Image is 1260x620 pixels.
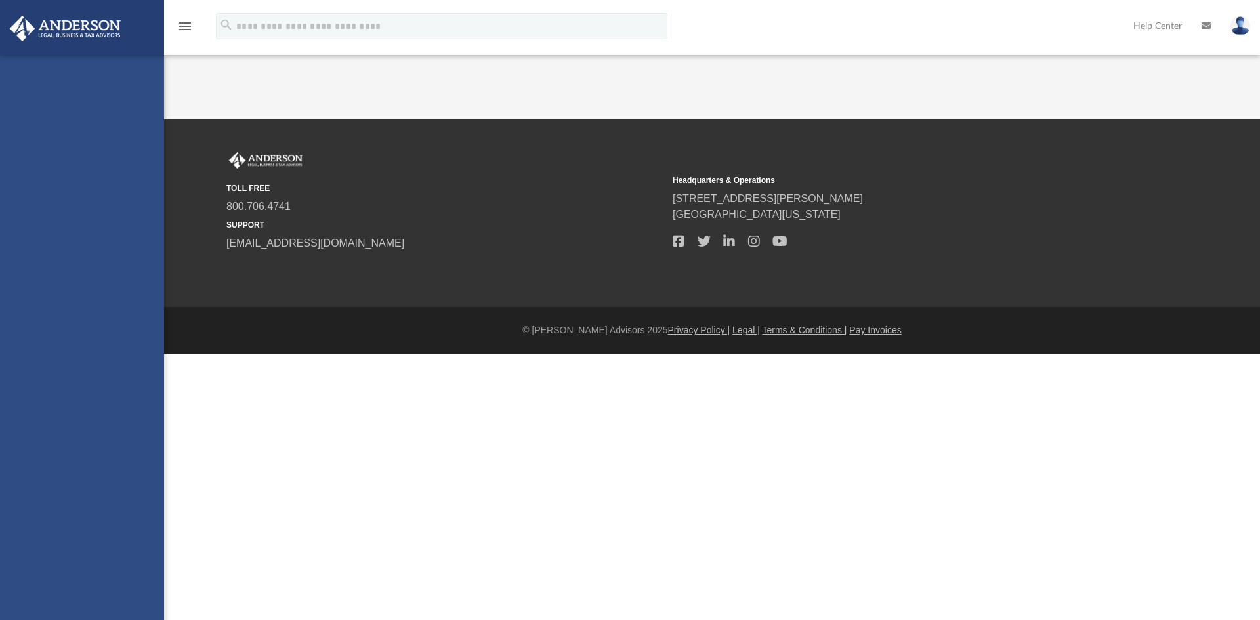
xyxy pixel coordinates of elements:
img: User Pic [1230,16,1250,35]
a: [GEOGRAPHIC_DATA][US_STATE] [673,209,841,220]
div: © [PERSON_NAME] Advisors 2025 [164,323,1260,337]
img: Anderson Advisors Platinum Portal [6,16,125,41]
a: Legal | [732,325,760,335]
a: Pay Invoices [849,325,901,335]
a: 800.706.4741 [226,201,291,212]
img: Anderson Advisors Platinum Portal [226,152,305,169]
a: [STREET_ADDRESS][PERSON_NAME] [673,193,863,204]
a: Terms & Conditions | [763,325,847,335]
a: menu [177,25,193,34]
i: search [219,18,234,32]
small: SUPPORT [226,219,663,231]
i: menu [177,18,193,34]
a: [EMAIL_ADDRESS][DOMAIN_NAME] [226,238,404,249]
a: Privacy Policy | [668,325,730,335]
small: Headquarters & Operations [673,175,1110,186]
small: TOLL FREE [226,182,663,194]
